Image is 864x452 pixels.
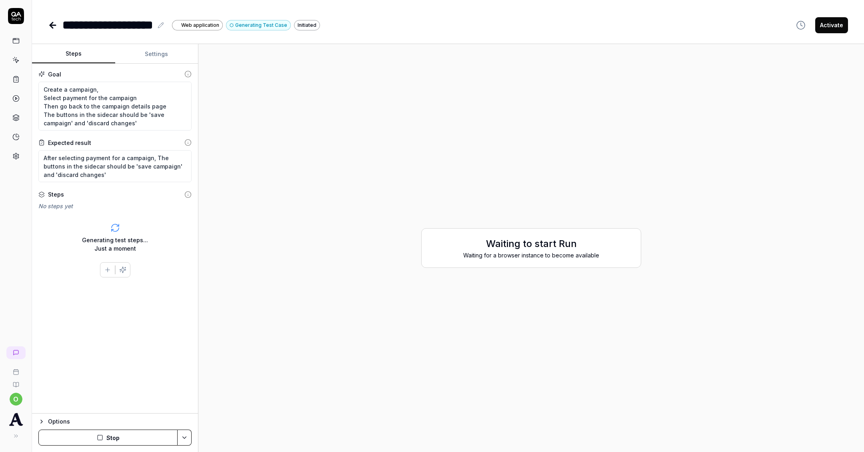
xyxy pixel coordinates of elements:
button: Options [38,417,192,426]
h2: Waiting to start Run [430,237,633,251]
a: New conversation [6,346,26,359]
button: Settings [115,44,198,64]
div: No steps yet [38,202,192,210]
div: Options [48,417,192,426]
div: Goal [48,70,61,78]
div: Initiated [294,20,320,30]
span: Web application [181,22,219,29]
a: Documentation [3,375,28,388]
button: View version history [791,17,810,33]
button: Acast Logo [3,406,28,428]
a: Book a call with us [3,362,28,375]
div: Expected result [48,139,91,147]
img: Acast Logo [9,412,23,426]
div: Steps [48,190,64,199]
div: Waiting for a browser instance to become available [430,251,633,259]
button: Stop [38,430,178,446]
button: Steps [32,44,115,64]
div: Generating test steps... Just a moment [82,236,148,253]
a: Web application [172,20,223,30]
button: o [10,393,22,406]
button: Activate [815,17,848,33]
button: Generating Test Case [226,20,291,30]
